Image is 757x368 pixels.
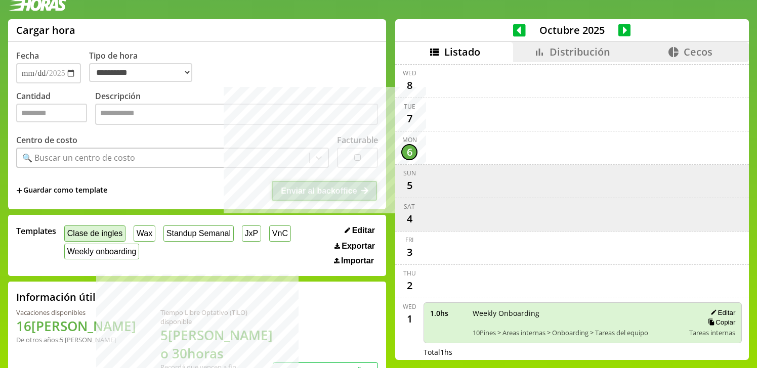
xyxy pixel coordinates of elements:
label: Tipo de hora [89,50,200,83]
div: 5 [401,177,417,194]
div: Tiempo Libre Optativo (TiLO) disponible [160,308,273,326]
span: 1.0 hs [430,308,466,318]
h1: 5 [PERSON_NAME] o 30 horas [160,326,273,362]
span: Distribución [550,45,610,59]
div: 3 [401,244,417,260]
button: Weekly onboarding [64,244,139,259]
button: Editar [342,225,378,236]
textarea: Descripción [95,104,378,125]
span: Tareas internas [689,328,735,337]
label: Cantidad [16,90,95,127]
div: De otros años: 5 [PERSON_NAME] [16,335,136,344]
button: Standup Semanal [163,225,234,241]
label: Descripción [95,90,378,127]
span: Templates [16,225,56,237]
button: Exportar [331,241,378,251]
div: Vacaciones disponibles [16,308,136,317]
div: 7 [401,111,417,127]
div: Tue [404,102,415,111]
span: Exportar [342,242,375,251]
span: +Guardar como template [16,185,107,196]
div: Mon [402,135,417,144]
div: 🔍 Buscar un centro de costo [22,152,135,163]
input: Cantidad [16,104,87,122]
button: VnC [269,225,291,241]
div: 2 [401,278,417,294]
h1: 16 [PERSON_NAME] [16,317,136,335]
select: Tipo de hora [89,63,192,82]
div: scrollable content [395,62,749,358]
h2: Información útil [16,290,96,304]
div: 8 [401,77,417,94]
span: Weekly Onboarding [473,308,682,318]
label: Centro de costo [16,134,77,146]
div: Wed [403,69,416,77]
button: Editar [707,308,735,317]
div: Sat [404,202,415,211]
div: Fri [405,236,413,244]
h1: Cargar hora [16,23,75,37]
div: Total 1 hs [424,347,742,357]
div: Wed [403,302,416,311]
div: Thu [403,269,416,278]
span: Octubre 2025 [526,23,618,37]
div: Sun [403,169,416,177]
div: 4 [401,211,417,227]
label: Fecha [16,50,39,61]
span: Listado [444,45,480,59]
div: 1 [401,311,417,327]
button: JxP [242,225,261,241]
button: Wax [134,225,155,241]
span: Importar [341,256,374,265]
span: Editar [352,226,375,235]
span: + [16,185,22,196]
button: Copiar [705,318,735,327]
label: Facturable [337,134,378,146]
span: 10Pines > Areas internas > Onboarding > Tareas del equipo [473,328,682,337]
span: Cecos [684,45,712,59]
button: Clase de ingles [64,225,125,241]
div: 6 [401,144,417,160]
